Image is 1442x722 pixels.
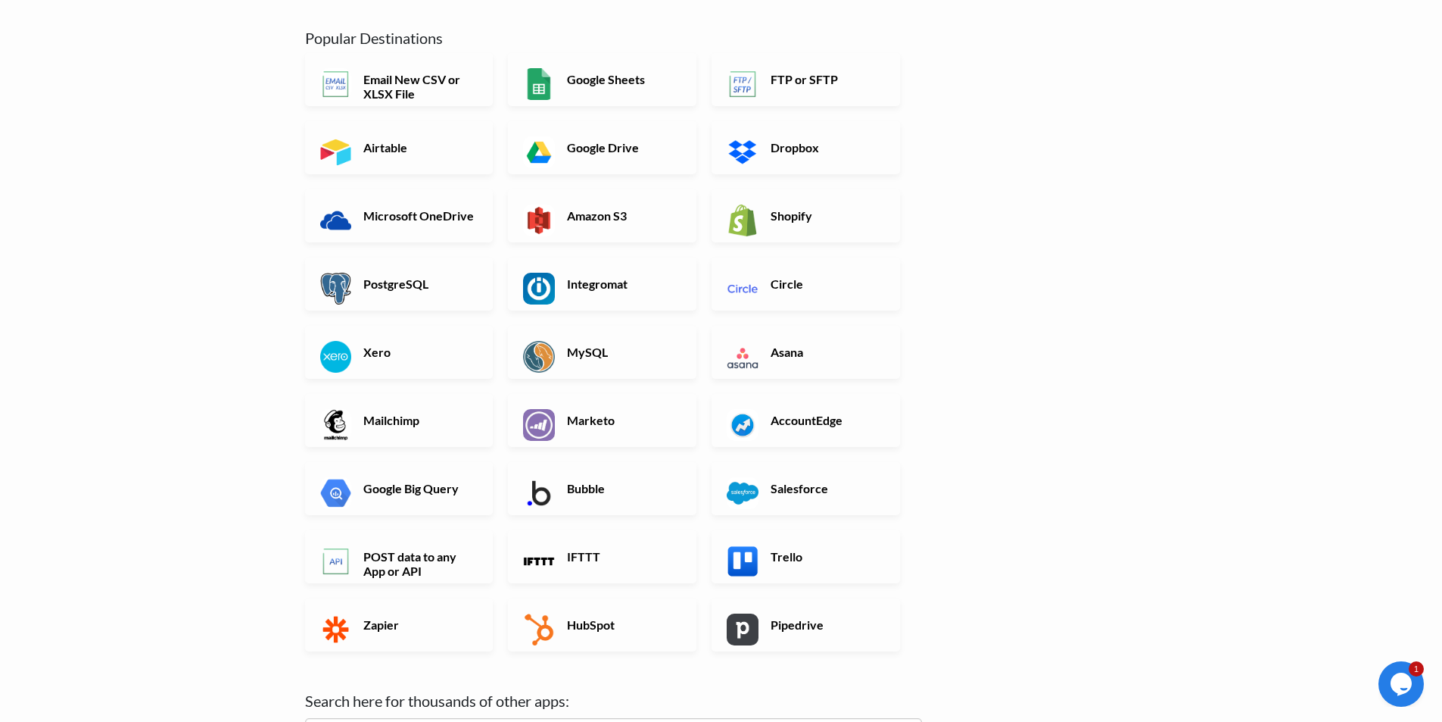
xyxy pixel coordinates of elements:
[712,394,900,447] a: AccountEdge
[767,140,886,155] h6: Dropbox
[563,481,682,495] h6: Bubble
[767,277,886,291] h6: Circle
[712,599,900,652] a: Pipedrive
[767,481,886,495] h6: Salesforce
[508,189,696,242] a: Amazon S3
[508,53,696,106] a: Google Sheets
[360,208,478,223] h6: Microsoft OneDrive
[563,277,682,291] h6: Integromat
[508,121,696,174] a: Google Drive
[320,614,352,645] img: Zapier App & API
[767,413,886,427] h6: AccountEdge
[508,530,696,583] a: IFTTT
[727,273,758,305] img: Circle App & API
[727,136,758,168] img: Dropbox App & API
[727,477,758,509] img: Salesforce App & API
[727,68,758,100] img: FTP or SFTP App & API
[305,689,922,712] label: Search here for thousands of other apps:
[320,68,352,100] img: Email New CSV or XLSX File App & API
[767,72,886,86] h6: FTP or SFTP
[712,121,900,174] a: Dropbox
[360,481,478,495] h6: Google Big Query
[523,68,555,100] img: Google Sheets App & API
[523,409,555,441] img: Marketo App & API
[712,189,900,242] a: Shopify
[320,477,352,509] img: Google Big Query App & API
[320,273,352,305] img: PostgreSQL App & API
[305,121,494,174] a: Airtable
[320,205,352,236] img: Microsoft OneDrive App & API
[767,345,886,359] h6: Asana
[305,189,494,242] a: Microsoft OneDrive
[712,530,900,583] a: Trello
[508,462,696,515] a: Bubble
[508,258,696,311] a: Integromat
[360,277,478,291] h6: PostgreSQL
[712,53,900,106] a: FTP or SFTP
[360,72,478,101] h6: Email New CSV or XLSX File
[523,614,555,645] img: HubSpot App & API
[563,617,682,632] h6: HubSpot
[727,205,758,236] img: Shopify App & API
[712,326,900,379] a: Asana
[727,614,758,645] img: Pipedrive App & API
[305,530,494,583] a: POST data to any App or API
[727,341,758,373] img: Asana App & API
[305,258,494,311] a: PostgreSQL
[508,326,696,379] a: MySQL
[508,599,696,652] a: HubSpot
[305,53,494,106] a: Email New CSV or XLSX File
[320,545,352,577] img: POST data to any App or API App & API
[523,205,555,236] img: Amazon S3 App & API
[523,341,555,373] img: MySQL App & API
[563,72,682,86] h6: Google Sheets
[305,394,494,447] a: Mailchimp
[523,136,555,168] img: Google Drive App & API
[305,29,922,47] h5: Popular Destinations
[320,409,352,441] img: Mailchimp App & API
[727,409,758,441] img: AccountEdge App & API
[767,208,886,223] h6: Shopify
[563,345,682,359] h6: MySQL
[767,549,886,564] h6: Trello
[320,341,352,373] img: Xero App & API
[305,326,494,379] a: Xero
[508,394,696,447] a: Marketo
[320,136,352,168] img: Airtable App & API
[360,345,478,359] h6: Xero
[563,549,682,564] h6: IFTTT
[712,258,900,311] a: Circle
[523,545,555,577] img: IFTTT App & API
[523,273,555,305] img: Integromat App & API
[360,617,478,632] h6: Zapier
[305,599,494,652] a: Zapier
[360,140,478,155] h6: Airtable
[767,617,886,632] h6: Pipedrive
[563,208,682,223] h6: Amazon S3
[563,413,682,427] h6: Marketo
[360,549,478,578] h6: POST data to any App or API
[563,140,682,155] h6: Google Drive
[360,413,478,427] h6: Mailchimp
[523,477,555,509] img: Bubble App & API
[712,462,900,515] a: Salesforce
[727,545,758,577] img: Trello App & API
[1378,661,1427,707] iframe: chat widget
[305,462,494,515] a: Google Big Query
